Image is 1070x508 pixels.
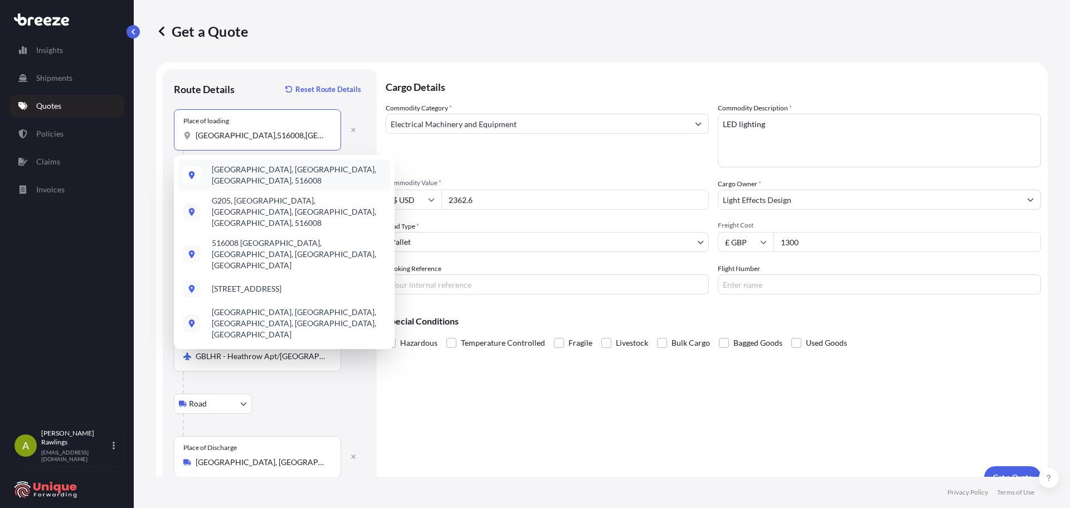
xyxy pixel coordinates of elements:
span: Hazardous [400,335,437,351]
input: Full name [718,190,1020,210]
p: Route Details [174,83,235,96]
img: organization-logo [14,481,78,499]
p: Invoices [36,184,65,195]
p: Get a Quote [993,472,1032,483]
button: Show suggestions [688,114,708,134]
span: Freight Cost [718,221,1041,230]
span: A [22,440,29,451]
p: Get a Quote [156,22,248,40]
span: 516008 [GEOGRAPHIC_DATA], [GEOGRAPHIC_DATA], [GEOGRAPHIC_DATA], [GEOGRAPHIC_DATA] [212,238,386,271]
span: Load Type [386,221,419,232]
button: Show suggestions [1020,190,1040,210]
div: Place of loading [183,117,229,125]
label: Flight Number [718,263,760,274]
label: Cargo Owner [718,178,761,190]
p: Insights [36,45,63,56]
span: [GEOGRAPHIC_DATA], [GEOGRAPHIC_DATA], [GEOGRAPHIC_DATA], 516008 [212,164,386,186]
span: Bulk Cargo [672,335,710,351]
span: Fragile [568,335,592,351]
span: [GEOGRAPHIC_DATA], [GEOGRAPHIC_DATA], [GEOGRAPHIC_DATA], [GEOGRAPHIC_DATA], [GEOGRAPHIC_DATA] [212,307,386,340]
p: [EMAIL_ADDRESS][DOMAIN_NAME] [41,449,110,462]
p: Terms of Use [997,488,1034,497]
span: Commodity Value [386,178,709,187]
div: Place of Discharge [183,443,237,452]
span: Used Goods [806,335,847,351]
p: Reset Route Details [295,84,361,95]
p: Quotes [36,100,61,112]
label: Commodity Category [386,103,452,114]
div: Show suggestions [174,155,395,349]
span: Livestock [616,335,648,351]
p: Privacy Policy [947,488,988,497]
input: Destination [196,351,327,362]
button: Select transport [174,394,252,414]
p: [PERSON_NAME] Rawlings [41,429,110,447]
label: Booking Reference [386,263,441,274]
p: Claims [36,156,60,167]
p: Policies [36,128,64,139]
input: Place of Discharge [196,457,327,468]
input: Enter amount [774,232,1041,252]
input: Your internal reference [386,274,709,294]
p: Special Conditions [386,317,1041,326]
input: Select a commodity type [386,114,688,134]
span: G205, [GEOGRAPHIC_DATA], [GEOGRAPHIC_DATA], [GEOGRAPHIC_DATA], [GEOGRAPHIC_DATA], 516008 [212,195,386,229]
span: Road [189,398,207,409]
p: Cargo Details [386,69,1041,103]
span: Temperature Controlled [461,335,545,351]
input: Enter name [718,274,1041,294]
label: Commodity Description [718,103,792,114]
span: [STREET_ADDRESS] [212,283,281,294]
input: Place of loading [196,130,327,141]
p: Shipments [36,72,72,84]
span: Pallet [391,236,411,248]
input: Type amount [441,190,709,210]
textarea: LED lighting [718,114,1041,167]
span: Bagged Goods [733,335,782,351]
